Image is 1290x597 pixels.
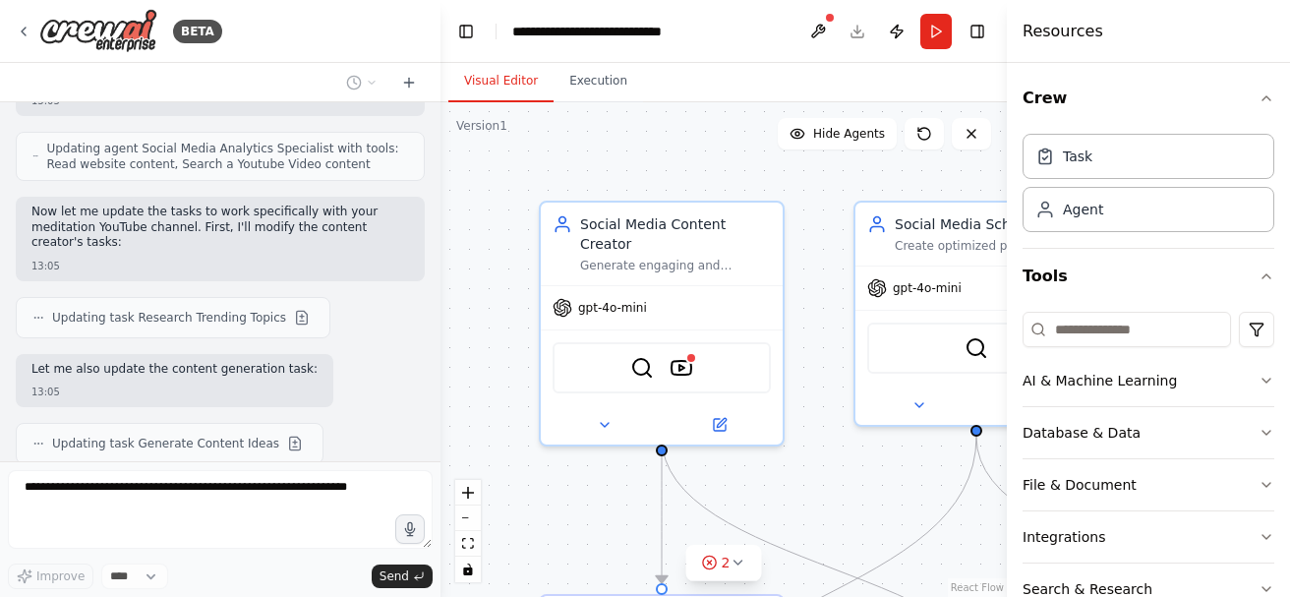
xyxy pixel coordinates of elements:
div: Social Media SchedulerCreate optimized posting schedules for social media content across {platfor... [853,201,1099,427]
span: gpt-4o-mini [893,280,962,296]
button: toggle interactivity [455,557,481,582]
span: Send [380,568,409,584]
div: Crew [1023,126,1274,248]
button: Tools [1023,249,1274,304]
a: React Flow attribution [951,582,1004,593]
div: Generate engaging and creative social media content ideas based on trending topics in {industry},... [580,258,771,273]
img: Logo [39,9,157,53]
span: Improve [36,568,85,584]
button: Open in side panel [664,413,775,437]
button: Start a new chat [393,71,425,94]
nav: breadcrumb [512,22,727,41]
span: gpt-4o-mini [578,300,647,316]
span: Updating task Generate Content Ideas [52,436,279,451]
div: Version 1 [456,118,507,134]
div: 13:05 [31,385,318,399]
div: Social Media Content CreatorGenerate engaging and creative social media content ideas based on tr... [539,201,785,447]
button: Hide Agents [778,118,897,149]
button: Switch to previous chat [338,71,385,94]
button: Send [372,565,433,588]
button: zoom out [455,506,481,531]
button: zoom in [455,480,481,506]
img: YoutubeChannelSearchTool [670,356,693,380]
button: Improve [8,564,93,589]
div: AI & Machine Learning [1023,371,1177,390]
span: Updating task Research Trending Topics [52,310,286,326]
div: Integrations [1023,527,1105,547]
div: Task [1063,147,1092,166]
div: Social Media Scheduler [895,214,1085,234]
div: Social Media Content Creator [580,214,771,254]
button: Click to speak your automation idea [395,514,425,544]
img: SerperDevTool [630,356,654,380]
button: fit view [455,531,481,557]
div: 13:05 [31,259,409,273]
span: Hide Agents [813,126,885,142]
div: Agent [1063,200,1103,219]
button: Execution [554,61,643,102]
button: Open in side panel [978,393,1089,417]
button: AI & Machine Learning [1023,355,1274,406]
div: Database & Data [1023,423,1141,443]
g: Edge from 473f4e13-ae8b-43ca-b870-9cd29ca52f97 to 539c614a-f6c9-4cab-b19a-4683691830ca [652,437,672,583]
p: Let me also update the content generation task: [31,362,318,378]
button: Hide left sidebar [452,18,480,45]
button: Integrations [1023,511,1274,563]
button: 2 [686,545,762,581]
h4: Resources [1023,20,1103,43]
button: File & Document [1023,459,1274,510]
div: React Flow controls [455,480,481,582]
button: Database & Data [1023,407,1274,458]
button: Visual Editor [448,61,554,102]
button: Crew [1023,71,1274,126]
span: 2 [722,553,731,572]
p: Now let me update the tasks to work specifically with your meditation YouTube channel. First, I'l... [31,205,409,251]
img: SerperDevTool [965,336,988,360]
button: Hide right sidebar [964,18,991,45]
div: File & Document [1023,475,1137,495]
span: Updating agent Social Media Analytics Specialist with tools: Read website content, Search a Youtu... [46,141,408,172]
div: Create optimized posting schedules for social media content across {platforms}, determining the b... [895,238,1085,254]
div: BETA [173,20,222,43]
